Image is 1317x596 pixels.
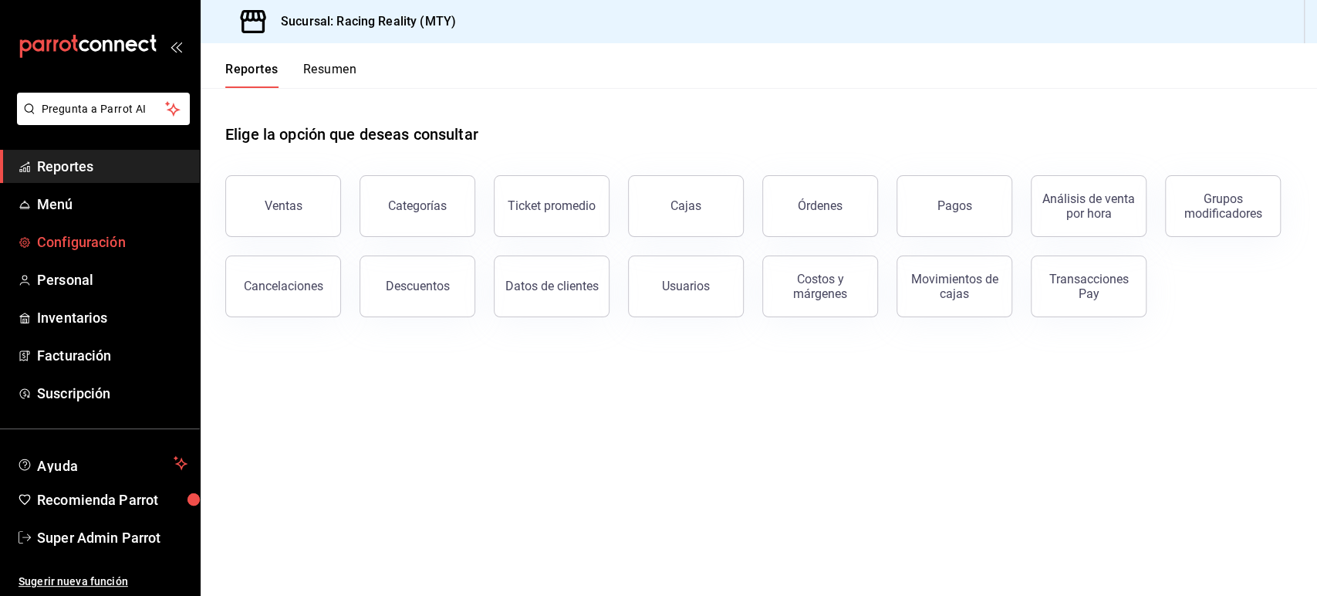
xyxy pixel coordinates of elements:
button: Ticket promedio [494,175,610,237]
a: Pregunta a Parrot AI [11,112,190,128]
button: Cajas [628,175,744,237]
span: Personal [37,269,187,290]
div: Órdenes [798,198,843,213]
button: Reportes [225,62,279,88]
div: Ticket promedio [508,198,596,213]
button: Órdenes [762,175,878,237]
button: Resumen [303,62,356,88]
span: Inventarios [37,307,187,328]
div: navigation tabs [225,62,356,88]
button: Cancelaciones [225,256,341,317]
button: Grupos modificadores [1165,175,1281,237]
div: Grupos modificadores [1175,191,1271,221]
div: Movimientos de cajas [907,272,1002,301]
div: Ventas [265,198,302,213]
button: Pregunta a Parrot AI [17,93,190,125]
div: Datos de clientes [505,279,599,293]
button: Descuentos [360,256,475,317]
div: Usuarios [662,279,710,293]
span: Reportes [37,156,187,177]
div: Cajas [670,198,701,213]
button: Costos y márgenes [762,256,878,317]
span: Super Admin Parrot [37,527,187,548]
h1: Elige la opción que deseas consultar [225,123,478,146]
span: Suscripción [37,383,187,404]
button: Categorías [360,175,475,237]
button: Transacciones Pay [1031,256,1146,317]
span: Recomienda Parrot [37,489,187,510]
div: Pagos [937,198,972,213]
div: Cancelaciones [244,279,323,293]
button: Análisis de venta por hora [1031,175,1146,237]
button: open_drawer_menu [170,40,182,52]
span: Ayuda [37,454,167,472]
button: Datos de clientes [494,256,610,317]
span: Configuración [37,232,187,252]
span: Sugerir nueva función [19,574,187,590]
button: Usuarios [628,256,744,317]
button: Pagos [897,175,1012,237]
div: Descuentos [386,279,450,293]
button: Movimientos de cajas [897,256,1012,317]
button: Ventas [225,175,341,237]
span: Pregunta a Parrot AI [42,101,166,117]
h3: Sucursal: Racing Reality (MTY) [268,12,456,31]
div: Costos y márgenes [772,272,868,301]
div: Categorías [388,198,447,213]
span: Menú [37,194,187,215]
span: Facturación [37,345,187,366]
div: Análisis de venta por hora [1041,191,1136,221]
div: Transacciones Pay [1041,272,1136,301]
